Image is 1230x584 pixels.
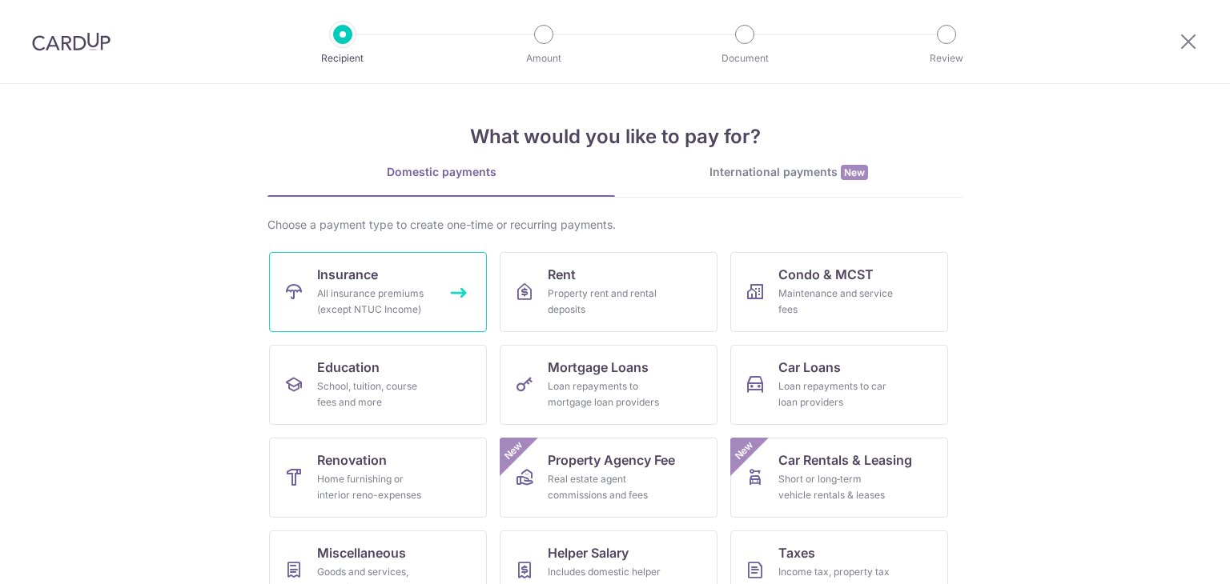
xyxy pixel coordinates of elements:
[267,122,963,151] h4: What would you like to pay for?
[778,358,841,377] span: Car Loans
[269,345,487,425] a: EducationSchool, tuition, course fees and more
[267,164,615,180] div: Domestic payments
[317,450,387,470] span: Renovation
[317,471,432,503] div: Home furnishing or interior reno-expenses
[731,438,758,464] span: New
[283,50,402,66] p: Recipient
[548,358,649,377] span: Mortgage Loans
[778,265,874,284] span: Condo & MCST
[730,252,948,332] a: Condo & MCSTMaintenance and service fees
[317,378,432,410] div: School, tuition, course fees and more
[685,50,804,66] p: Document
[500,252,717,332] a: RentProperty rent and rental deposits
[317,265,378,284] span: Insurance
[730,438,948,518] a: Car Rentals & LeasingShort or long‑term vehicle rentals & leasesNew
[269,252,487,332] a: InsuranceAll insurance premiums (except NTUC Income)
[887,50,1006,66] p: Review
[778,286,894,318] div: Maintenance and service fees
[317,543,406,562] span: Miscellaneous
[548,471,663,503] div: Real estate agent commissions and fees
[548,378,663,410] div: Loan repayments to mortgage loan providers
[317,286,432,318] div: All insurance premiums (except NTUC Income)
[548,450,675,470] span: Property Agency Fee
[730,345,948,425] a: Car LoansLoan repayments to car loan providers
[778,378,894,410] div: Loan repayments to car loan providers
[484,50,603,66] p: Amount
[317,358,380,377] span: Education
[548,265,576,284] span: Rent
[32,32,111,51] img: CardUp
[778,471,894,503] div: Short or long‑term vehicle rentals & leases
[615,164,963,181] div: International payments
[841,165,868,180] span: New
[548,286,663,318] div: Property rent and rental deposits
[267,217,963,233] div: Choose a payment type to create one-time or recurring payments.
[500,438,717,518] a: Property Agency FeeReal estate agent commissions and feesNew
[269,438,487,518] a: RenovationHome furnishing or interior reno-expenses
[778,543,815,562] span: Taxes
[778,450,912,470] span: Car Rentals & Leasing
[500,345,717,425] a: Mortgage LoansLoan repayments to mortgage loan providers
[548,543,629,562] span: Helper Salary
[500,438,527,464] span: New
